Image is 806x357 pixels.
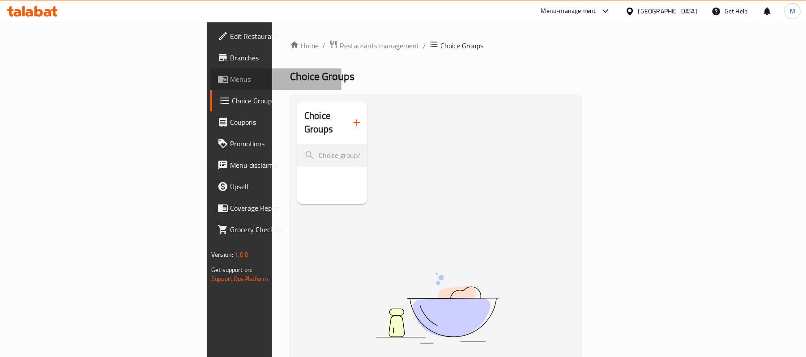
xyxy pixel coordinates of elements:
[210,154,341,176] a: Menu disclaimer
[210,176,341,197] a: Upsell
[210,111,341,133] a: Coupons
[638,6,697,16] div: [GEOGRAPHIC_DATA]
[230,74,334,85] span: Menus
[790,6,795,16] span: M
[230,117,334,127] span: Coupons
[235,249,248,260] span: 1.0.0
[230,203,334,213] span: Coverage Report
[329,40,419,51] a: Restaurants management
[230,52,334,63] span: Branches
[232,95,334,106] span: Choice Groups
[440,40,483,51] span: Choice Groups
[210,197,341,219] a: Coverage Report
[230,138,334,149] span: Promotions
[340,40,419,51] span: Restaurants management
[230,224,334,235] span: Grocery Checklist
[297,144,367,167] input: search
[210,68,341,90] a: Menus
[541,6,596,17] div: Menu-management
[210,219,341,240] a: Grocery Checklist
[211,249,233,260] span: Version:
[423,40,426,51] li: /
[210,90,341,111] a: Choice Groups
[210,133,341,154] a: Promotions
[230,160,334,170] span: Menu disclaimer
[230,31,334,42] span: Edit Restaurant
[230,181,334,192] span: Upsell
[210,25,341,47] a: Edit Restaurant
[211,264,252,276] span: Get support on:
[290,40,581,51] nav: breadcrumb
[210,47,341,68] a: Branches
[211,273,268,285] a: Support.OpsPlatform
